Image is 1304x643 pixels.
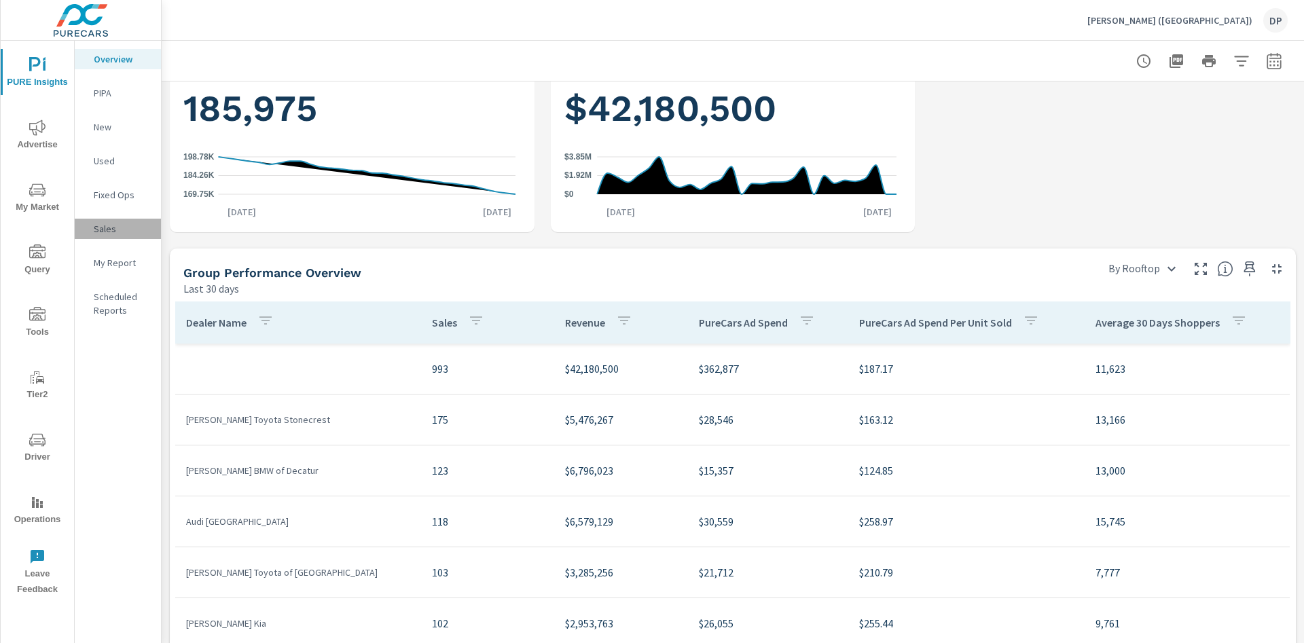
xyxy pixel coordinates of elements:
p: $15,357 [699,462,837,479]
div: DP [1263,8,1288,33]
text: 198.78K [183,152,215,162]
p: 175 [432,411,544,428]
span: Understand group performance broken down by various segments. Use the dropdown in the upper right... [1217,261,1233,277]
p: $2,953,763 [565,615,677,631]
p: 102 [432,615,544,631]
span: Save this to your personalized report [1239,258,1261,280]
p: Scheduled Reports [94,290,150,317]
p: Dealer Name [186,316,247,329]
p: [PERSON_NAME] BMW of Decatur [186,464,410,477]
p: Fixed Ops [94,188,150,202]
p: $362,877 [699,361,837,377]
button: Print Report [1195,48,1222,75]
span: Leave Feedback [5,549,70,598]
h5: Group Performance Overview [183,265,361,280]
p: $42,180,500 [565,361,677,377]
p: [DATE] [597,205,645,219]
button: "Export Report to PDF" [1163,48,1190,75]
p: PIPA [94,86,150,100]
span: My Market [5,182,70,215]
div: Overview [75,49,161,69]
p: My Report [94,256,150,270]
p: 13,166 [1095,411,1279,428]
div: Sales [75,219,161,239]
p: 9,761 [1095,615,1279,631]
text: $0 [564,189,574,199]
p: $3,285,256 [565,564,677,581]
span: Query [5,244,70,278]
div: PIPA [75,83,161,103]
p: [PERSON_NAME] Kia [186,617,410,630]
div: Fixed Ops [75,185,161,205]
p: [PERSON_NAME] Toyota of [GEOGRAPHIC_DATA] [186,566,410,579]
p: $258.97 [859,513,1074,530]
p: 15,745 [1095,513,1279,530]
p: $6,579,129 [565,513,677,530]
p: $26,055 [699,615,837,631]
p: New [94,120,150,134]
span: Tools [5,307,70,340]
div: By Rooftop [1100,257,1184,280]
button: Select Date Range [1261,48,1288,75]
span: Tier2 [5,369,70,403]
p: [PERSON_NAME] Toyota Stonecrest [186,413,410,426]
button: Make Fullscreen [1190,258,1212,280]
text: $3.85M [564,152,592,162]
p: 13,000 [1095,462,1279,479]
text: 169.75K [183,189,215,199]
p: $6,796,023 [565,462,677,479]
p: Revenue [565,316,605,329]
p: Sales [432,316,457,329]
div: Used [75,151,161,171]
p: [PERSON_NAME] ([GEOGRAPHIC_DATA]) [1087,14,1252,26]
p: Average 30 Days Shoppers [1095,316,1220,329]
p: PureCars Ad Spend [699,316,788,329]
p: $28,546 [699,411,837,428]
p: $124.85 [859,462,1074,479]
p: $163.12 [859,411,1074,428]
h1: 185,975 [183,86,521,132]
p: $30,559 [699,513,837,530]
p: Sales [94,222,150,236]
p: $21,712 [699,564,837,581]
div: nav menu [1,41,74,603]
p: 11,623 [1095,361,1279,377]
p: 103 [432,564,544,581]
text: 184.26K [183,171,215,181]
span: Advertise [5,120,70,153]
p: [DATE] [854,205,901,219]
div: Scheduled Reports [75,287,161,320]
p: $210.79 [859,564,1074,581]
p: Audi [GEOGRAPHIC_DATA] [186,515,410,528]
p: 993 [432,361,544,377]
p: 7,777 [1095,564,1279,581]
p: PureCars Ad Spend Per Unit Sold [859,316,1012,329]
button: Minimize Widget [1266,258,1288,280]
p: 123 [432,462,544,479]
p: $255.44 [859,615,1074,631]
button: Apply Filters [1228,48,1255,75]
p: Used [94,154,150,168]
p: [DATE] [473,205,521,219]
h1: $42,180,500 [564,86,902,132]
p: $187.17 [859,361,1074,377]
span: PURE Insights [5,57,70,90]
p: Overview [94,52,150,66]
p: [DATE] [218,205,266,219]
p: $5,476,267 [565,411,677,428]
div: New [75,117,161,137]
span: Operations [5,494,70,528]
span: Driver [5,432,70,465]
text: $1.92M [564,171,592,181]
div: My Report [75,253,161,273]
p: Last 30 days [183,280,239,297]
p: 118 [432,513,544,530]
